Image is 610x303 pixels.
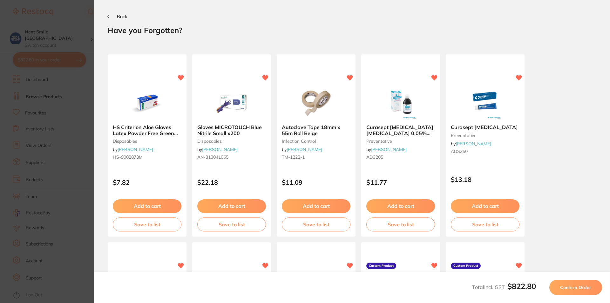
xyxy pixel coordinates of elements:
[366,217,435,231] button: Save to list
[366,147,407,152] span: by
[113,124,181,136] b: HS Criterion Aloe Gloves Latex Powder Free Green Medium x 100
[456,141,491,147] a: [PERSON_NAME]
[197,155,266,160] small: AN-313041065
[451,124,519,130] b: Curasept Chlorhexidine
[287,147,322,152] a: [PERSON_NAME]
[282,124,350,136] b: Autoclave Tape 18mm x 55m Roll Beige
[366,155,435,160] small: ADS205
[282,217,350,231] button: Save to list
[197,199,266,213] button: Add to cart
[113,147,153,152] span: by
[282,147,322,152] span: by
[366,199,435,213] button: Add to cart
[549,280,602,295] button: Confirm Order
[472,284,536,290] span: Total Incl. GST
[202,147,238,152] a: [PERSON_NAME]
[451,133,519,138] small: preventative
[117,14,127,19] span: Back
[197,179,266,186] p: $22.18
[197,139,266,144] small: disposables
[113,155,181,160] small: HS-9002873M
[380,87,421,119] img: Curasept Chlorhexidine Mouth Rinse 0.05% Fluoride 200ml
[113,139,181,144] small: disposables
[282,199,350,213] button: Add to cart
[118,147,153,152] a: [PERSON_NAME]
[451,199,519,213] button: Add to cart
[451,263,481,269] label: Custom Product
[282,179,350,186] p: $11.09
[507,281,536,291] b: $822.80
[366,124,435,136] b: Curasept Chlorhexidine Mouth Rinse 0.05% Fluoride 200ml
[282,155,350,160] small: TM-1222-1
[197,147,238,152] span: by
[451,217,519,231] button: Save to list
[560,285,591,290] span: Confirm Order
[295,87,337,119] img: Autoclave Tape 18mm x 55m Roll Beige
[366,263,396,269] label: Custom Product
[464,87,506,119] img: Curasept Chlorhexidine
[197,217,266,231] button: Save to list
[451,141,491,147] span: by
[451,149,519,154] small: ADS350
[113,217,181,231] button: Save to list
[107,25,597,35] h2: Have you Forgotten?
[126,87,168,119] img: HS Criterion Aloe Gloves Latex Powder Free Green Medium x 100
[371,147,407,152] a: [PERSON_NAME]
[197,124,266,136] b: Gloves MICROTOUCH Blue Nitrile Small x200
[113,179,181,186] p: $7.82
[113,199,181,213] button: Add to cart
[282,139,350,144] small: infection control
[366,179,435,186] p: $11.77
[451,176,519,183] p: $13.18
[107,14,127,19] button: Back
[366,139,435,144] small: preventative
[211,87,252,119] img: Gloves MICROTOUCH Blue Nitrile Small x200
